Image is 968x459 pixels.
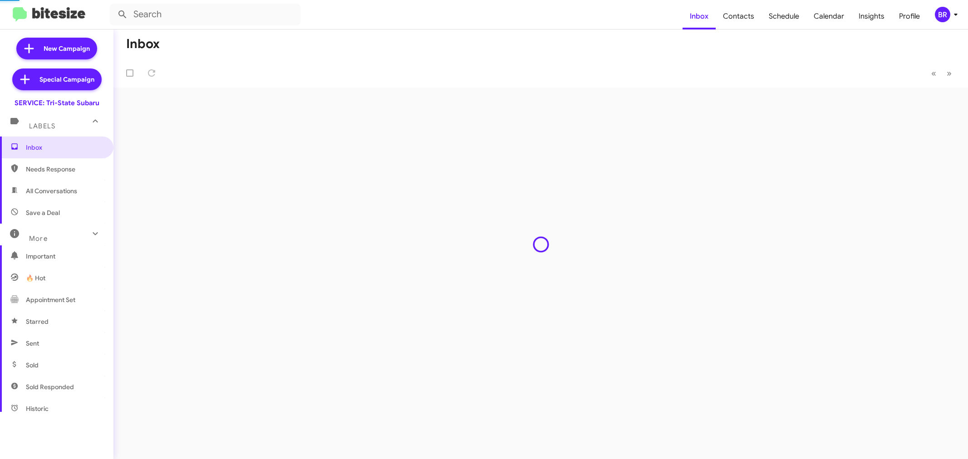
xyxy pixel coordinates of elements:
span: More [29,234,48,243]
span: Sold [26,361,39,370]
a: Calendar [806,3,851,29]
span: 🔥 Hot [26,273,45,283]
button: Previous [926,64,942,83]
button: BR [927,7,958,22]
span: « [931,68,936,79]
nav: Page navigation example [926,64,957,83]
div: BR [935,7,950,22]
span: Sent [26,339,39,348]
span: Appointment Set [26,295,75,304]
button: Next [941,64,957,83]
a: New Campaign [16,38,97,59]
span: Important [26,252,103,261]
a: Special Campaign [12,68,102,90]
span: All Conversations [26,186,77,195]
div: SERVICE: Tri-State Subaru [15,98,99,107]
span: » [947,68,952,79]
span: Save a Deal [26,208,60,217]
span: New Campaign [44,44,90,53]
span: Inbox [26,143,103,152]
a: Contacts [716,3,762,29]
span: Starred [26,317,49,326]
a: Schedule [762,3,806,29]
a: Profile [892,3,927,29]
h1: Inbox [126,37,160,51]
span: Needs Response [26,165,103,174]
input: Search [110,4,300,25]
a: Insights [851,3,892,29]
a: Inbox [683,3,716,29]
span: Historic [26,404,49,413]
span: Labels [29,122,55,130]
span: Sold Responded [26,382,74,391]
span: Special Campaign [39,75,94,84]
